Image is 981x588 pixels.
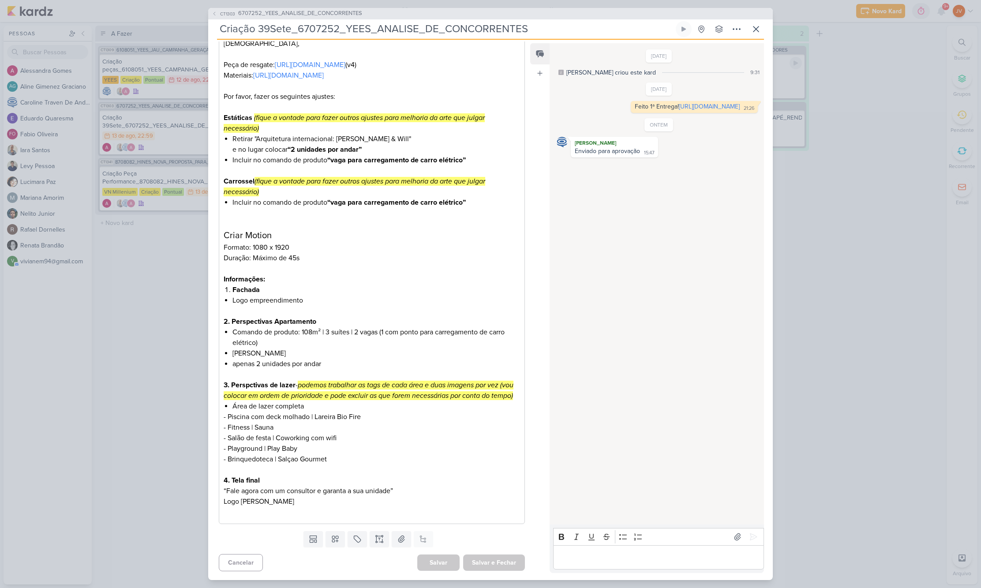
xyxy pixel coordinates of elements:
p: Por favor, fazer os seguintes ajustes: [224,91,520,112]
p: “Fale agora com um consultor e garanta a sua unidade” [224,486,520,496]
strong: “vaga para carregamento de carro elétrico” [327,156,466,165]
p: [DEMOGRAPHIC_DATA], [224,38,520,49]
li: Comando de produto: 108m² | 3 suítes | 2 vagas (1 com ponto para carregamento de carro elétrico) [232,327,520,348]
div: Editor editing area: main [219,31,525,524]
strong: Estáticas [224,113,252,122]
mark: (fique a vontade para fazer outros ajustes para melhoria da arte que julgar necessário) [224,113,485,133]
strong: 4. Tela final [224,476,260,485]
li: [PERSON_NAME] [232,348,520,359]
p: Peça de resgate: (v4) Materiais: [224,60,520,81]
strong: Fachada [232,285,260,294]
div: [PERSON_NAME] criou este kard [566,68,656,77]
li: Incluir no comando de produto [232,155,520,165]
li: Logo empreendimento [232,295,520,306]
div: Editor toolbar [553,528,764,545]
li: Retirar "Arquitetura internacional: [PERSON_NAME] & Will" e no lugar colocar [232,134,520,155]
div: 9:31 [750,68,760,76]
strong: “2 unidades por andar” [288,145,362,154]
div: Ligar relógio [680,26,687,33]
img: Caroline Traven De Andrade [557,137,567,147]
p: - Fitness | Sauna [224,422,520,433]
span: Criar Motion [224,230,272,241]
div: Editor editing area: main [553,545,764,569]
strong: Carrossel [224,177,255,186]
strong: 2. Perspectivas Apartamento [224,317,316,326]
input: Kard Sem Título [217,21,674,37]
strong: “vaga para carregamento de carro elétrico” [327,198,466,207]
div: [PERSON_NAME] [573,139,656,147]
div: 21:26 [744,105,754,112]
div: 15:47 [644,150,655,157]
a: [URL][DOMAIN_NAME] [253,71,324,80]
li: Incluir no comando de produto [232,197,520,208]
div: Feito 1ª Entrega! [635,103,740,110]
p: Logo [PERSON_NAME] [224,496,520,507]
p: Formato: 1080 x 1920 Duração: Máximo de 45s [224,229,520,274]
button: Cancelar [219,554,263,571]
p: - Piscina com deck molhado | Lareira Bio Fire [224,412,520,422]
strong: 3. Perspctivas de lazer [224,381,296,390]
mark: (fique a vontade para fazer outros ajustes para melhoria da arte que julgar necessário) [224,177,485,196]
li: Área de lazer completa [232,401,520,412]
a: [URL][DOMAIN_NAME] [679,103,740,110]
li: apenas 2 unidades por andar [232,359,520,369]
p: - Salão de festa | Coworking com wifi [224,433,520,443]
p: - Playground | Play Baby - Brinquedoteca | Salçao Gourmet [224,443,520,464]
mark: podemos trabalhar as tags de cada área e duas imagens por vez (vou colocar em ordem de prioridade... [224,381,513,400]
strong: Informações: [224,275,265,284]
div: Enviado para aprovação [575,147,640,155]
a: [URL][DOMAIN_NAME] [275,60,345,69]
p: - [224,380,520,401]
